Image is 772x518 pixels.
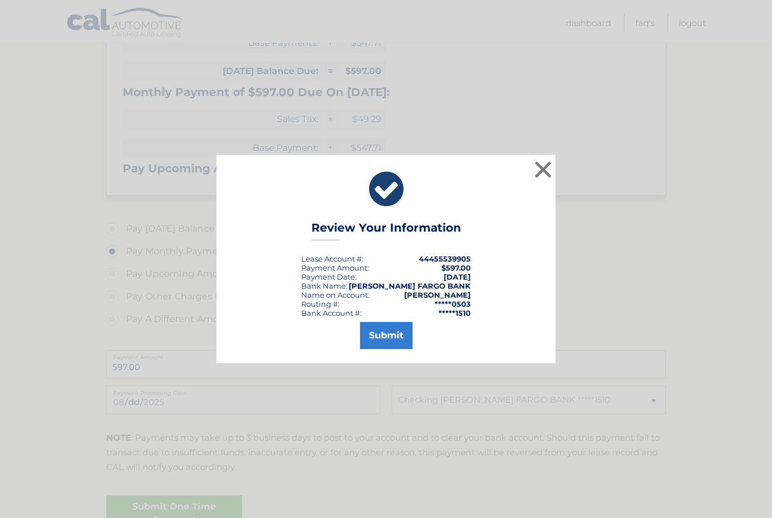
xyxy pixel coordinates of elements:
[532,158,554,181] button: ×
[441,263,471,272] span: $597.00
[301,272,357,281] div: :
[404,290,471,299] strong: [PERSON_NAME]
[301,254,363,263] div: Lease Account #:
[311,221,461,241] h3: Review Your Information
[360,322,413,349] button: Submit
[301,308,362,317] div: Bank Account #:
[301,290,370,299] div: Name on Account:
[301,281,348,290] div: Bank Name:
[444,272,471,281] span: [DATE]
[301,299,340,308] div: Routing #:
[301,272,355,281] span: Payment Date
[349,281,471,290] strong: [PERSON_NAME] FARGO BANK
[301,263,369,272] div: Payment Amount:
[419,254,471,263] strong: 44455539905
